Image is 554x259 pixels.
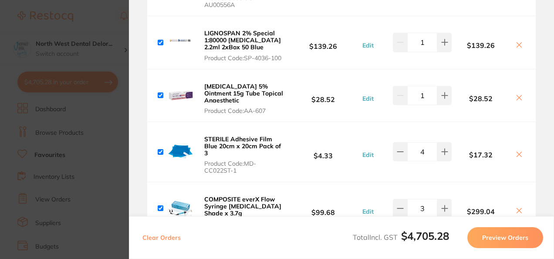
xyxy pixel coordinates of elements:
[204,82,283,104] b: [MEDICAL_DATA] 5% Ointment 15g Tube Topical Anaesthetic
[452,95,510,102] b: $28.52
[167,82,195,109] img: Mmt4M2l5dg
[204,135,281,157] b: STERILE Adhesive Film Blue 20cm x 20cm Pack of 3
[202,82,286,115] button: [MEDICAL_DATA] 5% Ointment 15g Tube Topical Anaesthetic Product Code:AA-607
[360,208,376,215] button: Edit
[467,227,543,248] button: Preview Orders
[204,29,281,51] b: LIGNOSPAN 2% Special 1:80000 [MEDICAL_DATA] 2.2ml 2xBox 50 Blue
[360,151,376,159] button: Edit
[286,87,360,103] b: $28.52
[286,200,360,216] b: $99.68
[286,34,360,51] b: $139.26
[202,135,286,174] button: STERILE Adhesive Film Blue 20cm x 20cm Pack of 3 Product Code:MD-CC022ST-1
[167,194,195,222] img: cTk4amg0aQ
[353,233,449,242] span: Total Incl. GST
[452,208,510,215] b: $299.04
[452,41,510,49] b: $139.26
[286,144,360,160] b: $4.33
[202,195,286,228] button: COMPOSITE everX Flow Syringe [MEDICAL_DATA] Shade x 3.7g Product Code:GC-012903
[360,41,376,49] button: Edit
[167,138,195,166] img: aTJoc2Fycw
[204,55,284,61] span: Product Code: SP-4036-100
[360,95,376,102] button: Edit
[167,28,195,56] img: YzNscWdkMg
[202,29,286,61] button: LIGNOSPAN 2% Special 1:80000 [MEDICAL_DATA] 2.2ml 2xBox 50 Blue Product Code:SP-4036-100
[140,227,183,248] button: Clear Orders
[204,195,281,217] b: COMPOSITE everX Flow Syringe [MEDICAL_DATA] Shade x 3.7g
[204,160,284,174] span: Product Code: MD-CC022ST-1
[401,229,449,242] b: $4,705.28
[452,151,510,159] b: $17.32
[204,107,284,114] span: Product Code: AA-607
